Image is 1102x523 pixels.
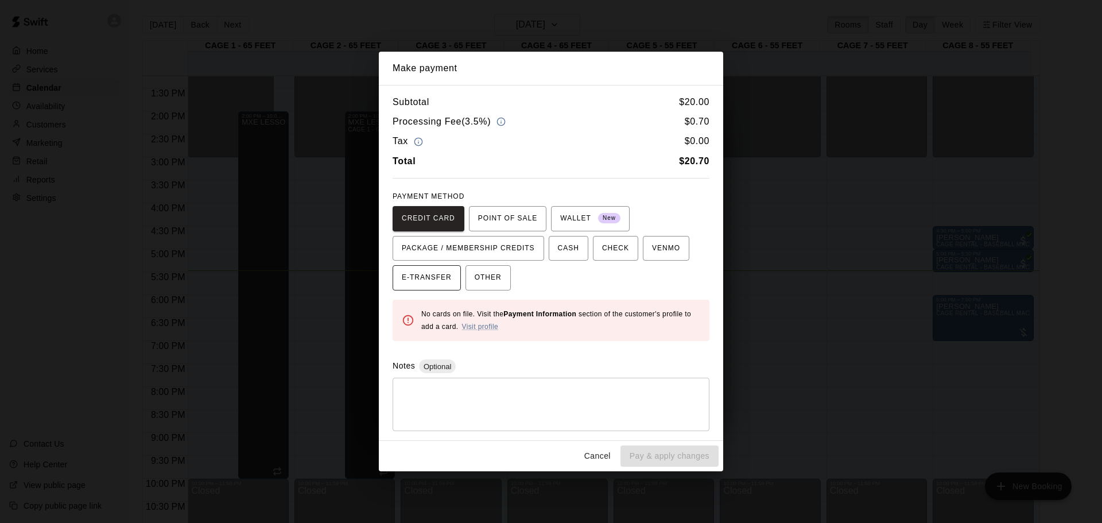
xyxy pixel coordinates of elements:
[469,206,546,231] button: POINT OF SALE
[475,269,502,287] span: OTHER
[679,95,709,110] h6: $ 20.00
[602,239,629,258] span: CHECK
[598,211,620,226] span: New
[478,210,537,228] span: POINT OF SALE
[579,445,616,467] button: Cancel
[421,310,691,331] span: No cards on file. Visit the section of the customer's profile to add a card.
[503,310,576,318] b: Payment Information
[393,265,461,290] button: E-TRANSFER
[558,239,579,258] span: CASH
[652,239,680,258] span: VENMO
[393,236,544,261] button: PACKAGE / MEMBERSHIP CREDITS
[393,192,464,200] span: PAYMENT METHOD
[465,265,511,290] button: OTHER
[379,52,723,85] h2: Make payment
[419,362,456,371] span: Optional
[393,95,429,110] h6: Subtotal
[393,134,426,149] h6: Tax
[393,206,464,231] button: CREDIT CARD
[560,210,620,228] span: WALLET
[551,206,630,231] button: WALLET New
[685,114,709,130] h6: $ 0.70
[679,156,709,166] b: $ 20.70
[461,323,498,331] a: Visit profile
[643,236,689,261] button: VENMO
[685,134,709,149] h6: $ 0.00
[393,361,415,370] label: Notes
[393,156,416,166] b: Total
[549,236,588,261] button: CASH
[402,269,452,287] span: E-TRANSFER
[402,210,455,228] span: CREDIT CARD
[593,236,638,261] button: CHECK
[402,239,535,258] span: PACKAGE / MEMBERSHIP CREDITS
[393,114,509,130] h6: Processing Fee ( 3.5% )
